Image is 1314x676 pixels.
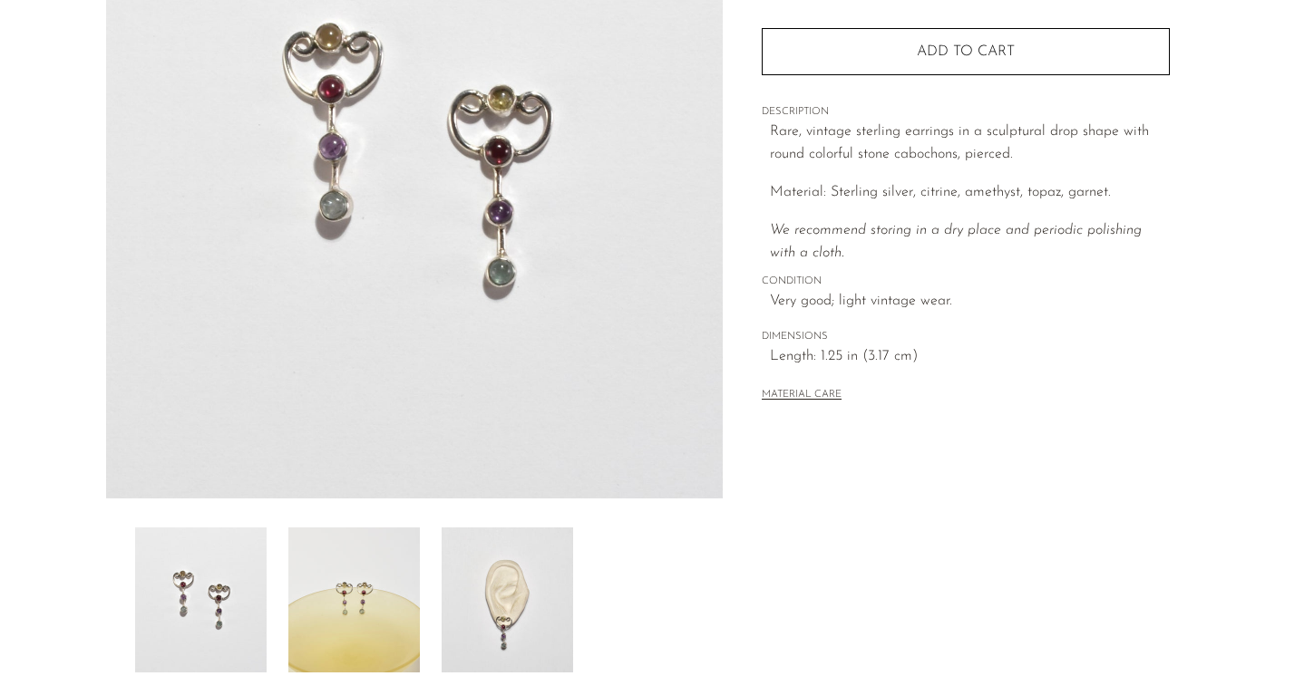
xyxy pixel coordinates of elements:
img: Multi Stone Earrings [442,527,573,672]
img: Multi Stone Earrings [135,527,267,672]
span: Add to cart [917,44,1015,59]
p: Rare, vintage sterling earrings in a sculptural drop shape with round colorful stone cabochons, p... [770,121,1170,167]
button: MATERIAL CARE [762,389,842,402]
p: Material: Sterling silver, citrine, amethyst, topaz, garnet. [770,181,1170,205]
img: Multi Stone Earrings [288,527,420,672]
span: Very good; light vintage wear. [770,290,1170,314]
span: DESCRIPTION [762,104,1170,121]
span: CONDITION [762,274,1170,290]
button: Add to cart [762,28,1170,75]
span: Length: 1.25 in (3.17 cm) [770,345,1170,369]
span: DIMENSIONS [762,329,1170,345]
i: We recommend storing in a dry place and periodic polishing with a cloth. [770,223,1142,261]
